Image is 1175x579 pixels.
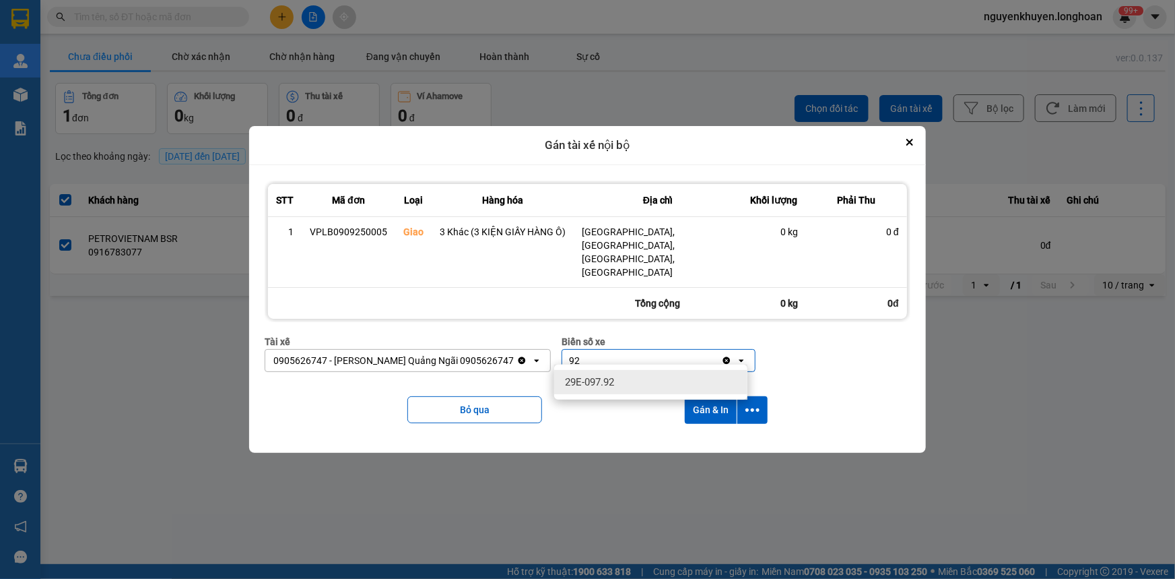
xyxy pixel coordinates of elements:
[806,288,907,319] div: 0đ
[310,192,387,208] div: Mã đơn
[742,288,806,319] div: 0 kg
[516,355,527,366] svg: Clear value
[440,225,566,239] div: 3 Khác (3 KIỆN GIẤY HÀNG Ô)
[273,354,514,367] div: 0905626747 - [PERSON_NAME] Quảng Ngãi 0905626747
[265,334,551,349] div: Tài xế
[562,334,756,349] div: Biển số xe
[902,134,918,150] button: Close
[750,225,798,239] div: 0 kg
[407,396,542,423] button: Bỏ qua
[554,365,747,400] ul: Menu
[531,355,542,366] svg: open
[814,192,899,208] div: Phải Thu
[736,355,747,366] svg: open
[515,354,516,367] input: Selected 0905626747 - Nguyễn Khuyến Quảng Ngãi 0905626747.
[814,225,899,239] div: 0 đ
[582,192,734,208] div: Địa chỉ
[249,126,926,165] div: Gán tài xế nội bộ
[403,192,424,208] div: Loại
[310,225,387,239] div: VPLB0909250005
[721,355,732,366] svg: Clear value
[276,192,294,208] div: STT
[249,126,926,453] div: dialog
[750,192,798,208] div: Khối lượng
[565,375,614,389] span: 29E-097.92
[440,192,566,208] div: Hàng hóa
[685,396,737,424] button: Gán & In
[276,225,294,239] div: 1
[403,225,424,239] div: Giao
[574,288,742,319] div: Tổng cộng
[582,225,734,279] div: [GEOGRAPHIC_DATA], [GEOGRAPHIC_DATA], [GEOGRAPHIC_DATA], [GEOGRAPHIC_DATA]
